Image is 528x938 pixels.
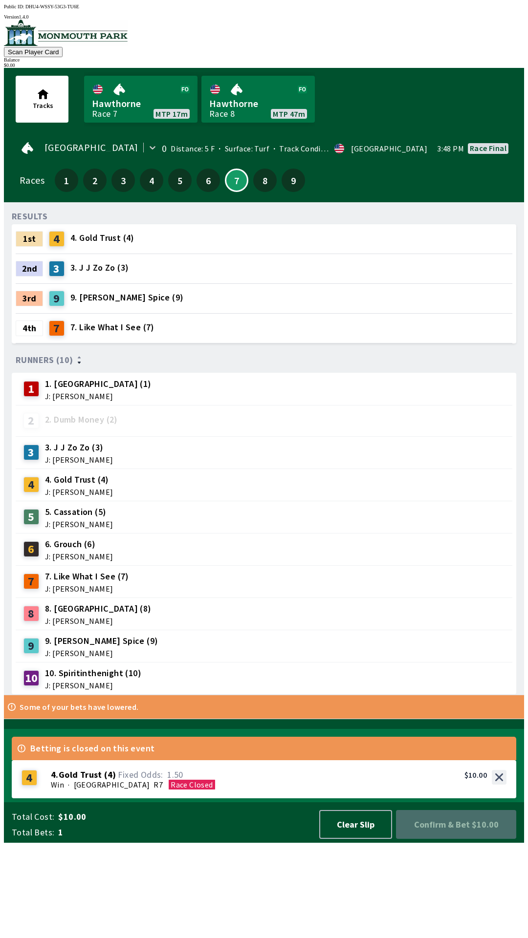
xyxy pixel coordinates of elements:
[45,506,113,518] span: 5. Cassation (5)
[4,47,63,57] button: Scan Player Card
[16,261,43,277] div: 2nd
[215,144,269,153] span: Surface: Turf
[55,169,78,192] button: 1
[16,231,43,247] div: 1st
[23,606,39,621] div: 8
[45,378,152,390] span: 1. [GEOGRAPHIC_DATA] (1)
[45,570,129,583] span: 7. Like What I See (7)
[228,178,245,183] span: 7
[111,169,135,192] button: 3
[92,110,117,118] div: Race 7
[4,14,524,20] div: Version 1.4.0
[45,456,113,464] span: J: [PERSON_NAME]
[437,145,464,152] span: 3:48 PM
[171,177,189,184] span: 5
[197,169,220,192] button: 6
[328,819,383,830] span: Clear Slip
[16,355,512,365] div: Runners (10)
[45,441,113,454] span: 3. J J Zo Zo (3)
[273,110,305,118] span: MTP 47m
[16,76,68,123] button: Tracks
[4,4,524,9] div: Public ID:
[209,110,235,118] div: Race 8
[49,291,65,306] div: 9
[104,770,116,780] span: ( 4 )
[45,667,141,680] span: 10. Spiritinthenight (10)
[68,780,69,789] span: ·
[225,169,248,192] button: 7
[23,445,39,460] div: 3
[45,520,113,528] span: J: [PERSON_NAME]
[201,76,315,123] a: HawthorneRace 8MTP 47m
[57,177,76,184] span: 1
[84,76,198,123] a: HawthorneRace 7MTP 17m
[282,169,305,192] button: 9
[70,261,129,274] span: 3. J J Zo Zo (3)
[58,827,310,838] span: 1
[74,780,150,789] span: [GEOGRAPHIC_DATA]
[12,811,54,823] span: Total Cost:
[209,97,307,110] span: Hawthorne
[23,638,39,654] div: 9
[51,770,59,780] span: 4 .
[45,538,113,551] span: 6. Grouch (6)
[45,553,113,560] span: J: [PERSON_NAME]
[23,381,39,397] div: 1
[70,291,183,304] span: 9. [PERSON_NAME] Spice (9)
[12,213,48,220] div: RESULTS
[4,20,128,46] img: venue logo
[142,177,161,184] span: 4
[269,144,355,153] span: Track Condition: Firm
[199,177,218,184] span: 6
[45,682,141,689] span: J: [PERSON_NAME]
[33,101,53,110] span: Tracks
[154,780,163,789] span: R7
[45,649,158,657] span: J: [PERSON_NAME]
[49,231,65,247] div: 4
[284,177,303,184] span: 9
[83,169,107,192] button: 2
[45,488,113,496] span: J: [PERSON_NAME]
[58,811,310,823] span: $10.00
[23,413,39,428] div: 2
[23,574,39,589] div: 7
[45,617,152,625] span: J: [PERSON_NAME]
[4,63,524,68] div: $ 0.00
[23,670,39,686] div: 10
[30,745,154,752] span: Betting is closed on this event
[162,145,167,152] div: 0
[16,291,43,306] div: 3rd
[45,392,152,400] span: J: [PERSON_NAME]
[44,144,138,151] span: [GEOGRAPHIC_DATA]
[45,635,158,647] span: 9. [PERSON_NAME] Spice (9)
[12,827,54,838] span: Total Bets:
[319,810,392,839] button: Clear Slip
[45,602,152,615] span: 8. [GEOGRAPHIC_DATA] (8)
[45,473,113,486] span: 4. Gold Trust (4)
[464,770,487,780] div: $10.00
[23,509,39,525] div: 5
[70,321,154,334] span: 7. Like What I See (7)
[16,356,73,364] span: Runners (10)
[171,780,213,789] span: Race Closed
[45,413,118,426] span: 2. Dumb Money (2)
[155,110,188,118] span: MTP 17m
[171,144,215,153] span: Distance: 5 F
[23,541,39,557] div: 6
[49,320,65,336] div: 7
[45,585,129,593] span: J: [PERSON_NAME]
[396,810,516,839] button: Confirm & Bet $10.00
[20,176,44,184] div: Races
[86,177,104,184] span: 2
[351,145,427,152] div: [GEOGRAPHIC_DATA]
[404,818,508,831] span: Confirm & Bet $10.00
[253,169,277,192] button: 8
[59,770,102,780] span: Gold Trust
[256,177,274,184] span: 8
[23,477,39,492] div: 4
[92,97,190,110] span: Hawthorne
[70,232,134,244] span: 4. Gold Trust (4)
[20,703,138,711] p: Some of your bets have lowered.
[49,261,65,277] div: 3
[167,769,183,780] span: 1.50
